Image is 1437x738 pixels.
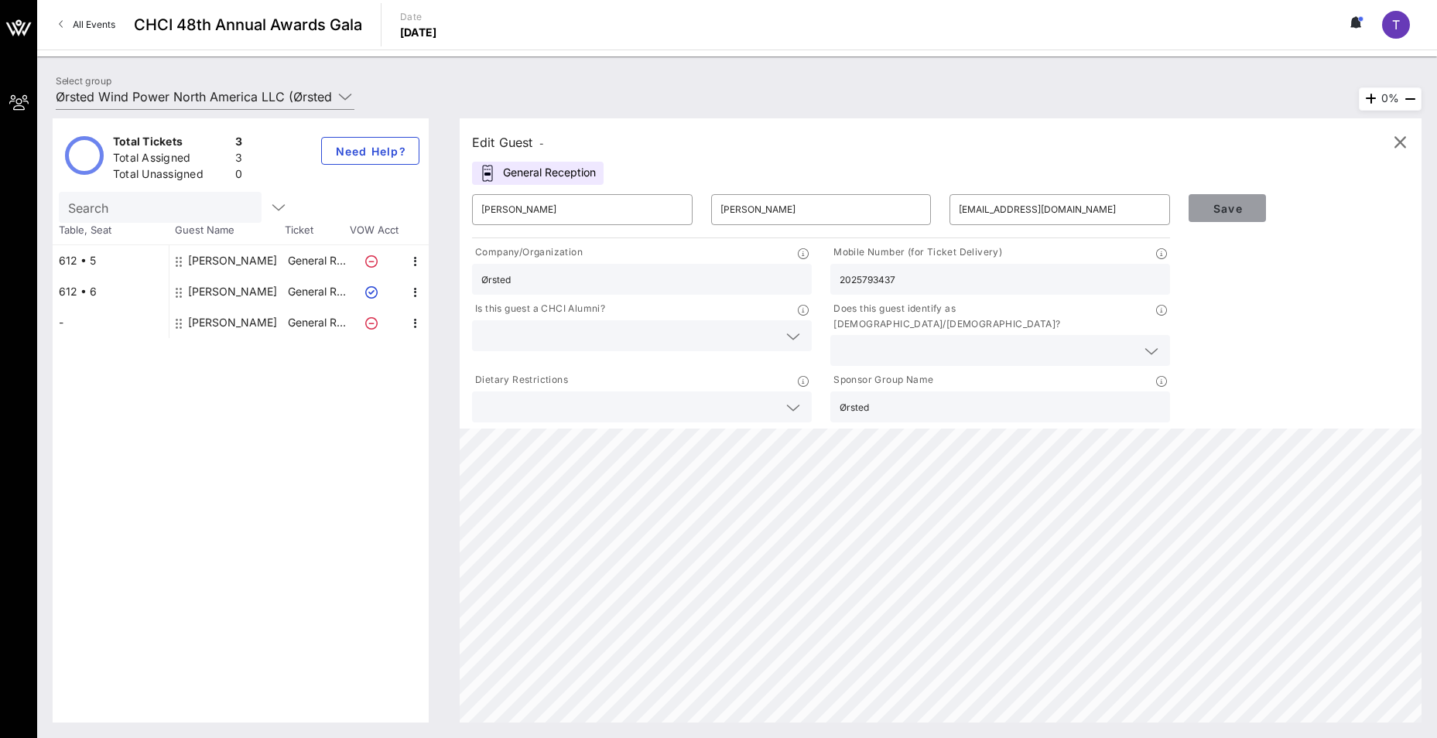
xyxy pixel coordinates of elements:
a: All Events [50,12,125,37]
span: All Events [73,19,115,30]
button: Save [1189,194,1266,222]
p: General R… [286,307,347,338]
label: Select group [56,75,111,87]
p: General R… [286,276,347,307]
div: Total Unassigned [113,166,229,186]
div: Total Tickets [113,134,229,153]
div: Amanda Dasch [188,307,277,338]
p: Dietary Restrictions [472,372,568,388]
span: - [539,138,544,149]
div: 0 [235,166,242,186]
span: Guest Name [169,223,285,238]
input: Last Name* [720,197,922,222]
div: Edit Guest [472,132,544,153]
div: Katherine Lee [188,245,277,276]
p: General R… [286,245,347,276]
span: Save [1201,202,1254,215]
div: 0% [1359,87,1422,111]
div: 612 • 6 [53,276,169,307]
p: [DATE] [400,25,437,40]
div: General Reception [472,162,604,185]
span: T [1392,17,1400,32]
input: First Name* [481,197,683,222]
div: 612 • 5 [53,245,169,276]
span: Ticket [285,223,347,238]
span: CHCI 48th Annual Awards Gala [134,13,362,36]
div: Moran Holton [188,276,277,307]
div: 3 [235,134,242,153]
p: Does this guest identify as [DEMOGRAPHIC_DATA]/[DEMOGRAPHIC_DATA]? [830,301,1156,332]
p: Sponsor Group Name [830,372,933,388]
div: 3 [235,150,242,169]
span: VOW Acct [347,223,401,238]
span: Table, Seat [53,223,169,238]
p: Date [400,9,437,25]
div: T [1382,11,1410,39]
button: Need Help? [321,137,419,165]
span: Need Help? [334,145,406,158]
div: - [53,307,169,338]
p: Mobile Number (for Ticket Delivery) [830,244,1002,261]
p: Is this guest a CHCI Alumni? [472,301,605,317]
input: Email* [959,197,1161,222]
p: Company/Organization [472,244,583,261]
div: Total Assigned [113,150,229,169]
